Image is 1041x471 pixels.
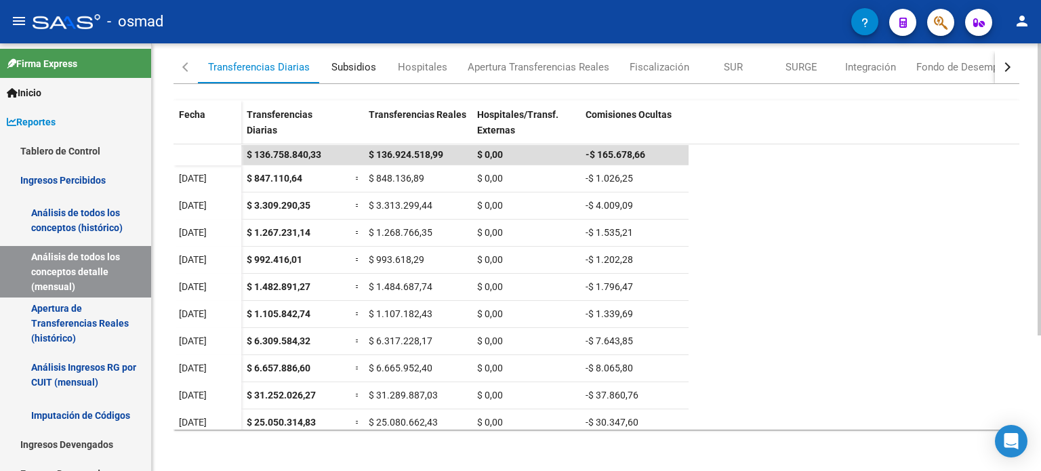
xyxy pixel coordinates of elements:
span: $ 0,00 [477,363,503,373]
span: Inicio [7,85,41,100]
span: [DATE] [179,390,207,401]
span: $ 992.416,01 [247,254,302,265]
span: $ 0,00 [477,173,503,184]
span: $ 1.105.842,74 [247,308,310,319]
span: $ 31.252.026,27 [247,390,316,401]
span: $ 1.482.891,27 [247,281,310,292]
div: Fiscalización [630,60,689,75]
span: -$ 165.678,66 [586,149,645,160]
span: [DATE] [179,281,207,292]
span: Comisiones Ocultas [586,109,672,120]
div: Apertura Transferencias Reales [468,60,609,75]
span: Transferencias Reales [369,109,466,120]
span: [DATE] [179,227,207,238]
div: Hospitales [398,60,447,75]
span: $ 6.657.886,60 [247,363,310,373]
span: = [355,417,361,428]
span: $ 847.110,64 [247,173,302,184]
span: $ 0,00 [477,335,503,346]
span: $ 6.309.584,32 [247,335,310,346]
div: Open Intercom Messenger [995,425,1027,457]
span: $ 136.758.840,33 [247,149,321,160]
span: [DATE] [179,173,207,184]
span: $ 25.080.662,43 [369,417,438,428]
span: [DATE] [179,335,207,346]
div: SUR [724,60,743,75]
span: $ 3.313.299,44 [369,200,432,211]
span: = [355,308,361,319]
span: = [355,390,361,401]
span: $ 31.289.887,03 [369,390,438,401]
span: $ 848.136,89 [369,173,424,184]
mat-icon: menu [11,13,27,29]
datatable-header-cell: Comisiones Ocultas [580,100,689,157]
span: $ 0,00 [477,417,503,428]
datatable-header-cell: Fecha [173,100,241,157]
datatable-header-cell: Hospitales/Transf. Externas [472,100,580,157]
span: [DATE] [179,308,207,319]
span: -$ 7.643,85 [586,335,633,346]
span: $ 0,00 [477,308,503,319]
span: $ 6.317.228,17 [369,335,432,346]
span: -$ 1.202,28 [586,254,633,265]
span: = [355,254,361,265]
span: -$ 1.026,25 [586,173,633,184]
datatable-header-cell: Transferencias Reales [363,100,472,157]
div: SURGE [785,60,817,75]
span: = [355,173,361,184]
span: Fecha [179,109,205,120]
div: Subsidios [331,60,376,75]
span: Reportes [7,115,56,129]
span: $ 0,00 [477,390,503,401]
span: $ 25.050.314,83 [247,417,316,428]
div: Integración [845,60,896,75]
span: $ 0,00 [477,227,503,238]
div: Transferencias Diarias [208,60,310,75]
span: $ 0,00 [477,200,503,211]
span: [DATE] [179,200,207,211]
span: -$ 8.065,80 [586,363,633,373]
span: = [355,200,361,211]
div: Fondo de Desempleo [916,60,1013,75]
span: $ 3.309.290,35 [247,200,310,211]
datatable-header-cell: Transferencias Diarias [241,100,350,157]
span: $ 0,00 [477,281,503,292]
span: $ 1.268.766,35 [369,227,432,238]
span: -$ 4.009,09 [586,200,633,211]
span: -$ 1.339,69 [586,308,633,319]
span: Transferencias Diarias [247,109,312,136]
span: = [355,335,361,346]
span: $ 136.924.518,99 [369,149,443,160]
span: - osmad [107,7,163,37]
mat-icon: person [1014,13,1030,29]
span: $ 0,00 [477,254,503,265]
span: $ 1.484.687,74 [369,281,432,292]
span: = [355,281,361,292]
span: Firma Express [7,56,77,71]
span: $ 6.665.952,40 [369,363,432,373]
span: = [355,363,361,373]
span: [DATE] [179,417,207,428]
span: $ 993.618,29 [369,254,424,265]
span: $ 1.107.182,43 [369,308,432,319]
span: -$ 30.347,60 [586,417,638,428]
span: -$ 1.535,21 [586,227,633,238]
span: -$ 1.796,47 [586,281,633,292]
span: = [355,227,361,238]
span: Hospitales/Transf. Externas [477,109,558,136]
span: [DATE] [179,363,207,373]
span: $ 1.267.231,14 [247,227,310,238]
span: $ 0,00 [477,149,503,160]
span: -$ 37.860,76 [586,390,638,401]
span: [DATE] [179,254,207,265]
